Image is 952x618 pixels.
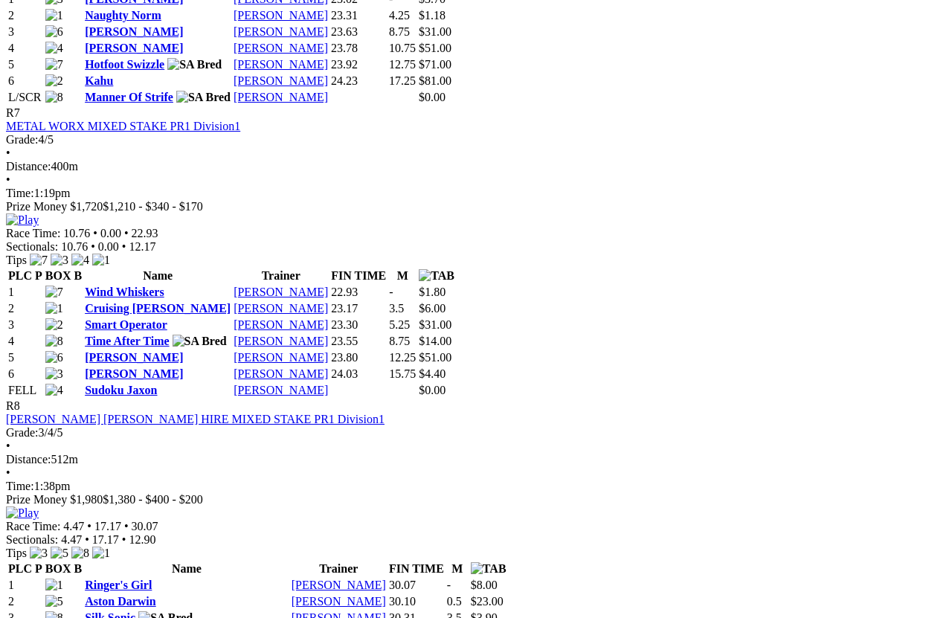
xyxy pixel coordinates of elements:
[6,520,60,532] span: Race Time:
[234,74,328,87] a: [PERSON_NAME]
[389,58,416,71] text: 12.75
[234,318,328,331] a: [PERSON_NAME]
[389,42,416,54] text: 10.75
[7,90,43,105] td: L/SCR
[103,200,203,213] span: $1,210 - $340 - $170
[6,160,51,173] span: Distance:
[63,520,84,532] span: 4.47
[85,367,183,380] a: [PERSON_NAME]
[45,74,63,88] img: 2
[93,227,97,239] span: •
[234,384,328,396] a: [PERSON_NAME]
[7,318,43,332] td: 3
[7,383,43,398] td: FELL
[447,595,462,608] text: 0.5
[61,240,88,253] span: 10.76
[7,41,43,56] td: 4
[234,302,328,315] a: [PERSON_NAME]
[85,302,231,315] a: Cruising [PERSON_NAME]
[63,227,90,239] span: 10.76
[176,91,231,104] img: SA Bred
[419,91,446,103] span: $0.00
[330,285,387,300] td: 22.93
[7,25,43,39] td: 3
[124,520,129,532] span: •
[6,399,20,412] span: R8
[98,240,119,253] span: 0.00
[35,562,42,575] span: P
[6,133,39,146] span: Grade:
[234,351,328,364] a: [PERSON_NAME]
[45,318,63,332] img: 2
[419,58,451,71] span: $71.00
[74,562,82,575] span: B
[6,493,946,506] div: Prize Money $1,980
[389,367,416,380] text: 15.75
[45,595,63,608] img: 5
[6,426,946,440] div: 3/4/5
[7,350,43,365] td: 5
[6,453,51,466] span: Distance:
[100,227,121,239] span: 0.00
[6,506,39,520] img: Play
[6,227,60,239] span: Race Time:
[6,240,58,253] span: Sectionals:
[6,160,946,173] div: 400m
[419,42,451,54] span: $51.00
[292,595,386,608] a: [PERSON_NAME]
[7,74,43,88] td: 6
[234,42,328,54] a: [PERSON_NAME]
[234,25,328,38] a: [PERSON_NAME]
[6,453,946,466] div: 512m
[129,533,155,546] span: 12.90
[84,268,231,283] th: Name
[446,561,469,576] th: M
[45,562,71,575] span: BOX
[6,547,27,559] span: Tips
[45,302,63,315] img: 1
[45,91,63,104] img: 8
[122,533,126,546] span: •
[132,520,158,532] span: 30.07
[234,9,328,22] a: [PERSON_NAME]
[330,8,387,23] td: 23.31
[91,240,95,253] span: •
[7,285,43,300] td: 1
[471,595,504,608] span: $23.00
[85,286,164,298] a: Wind Whiskers
[7,57,43,72] td: 5
[419,74,451,87] span: $81.00
[234,58,328,71] a: [PERSON_NAME]
[7,8,43,23] td: 2
[419,335,451,347] span: $14.00
[330,41,387,56] td: 23.78
[45,579,63,592] img: 1
[330,268,387,283] th: FIN TIME
[447,579,451,591] text: -
[6,106,20,119] span: R7
[6,480,34,492] span: Time:
[45,351,63,364] img: 6
[6,187,34,199] span: Time:
[45,335,63,348] img: 8
[85,595,156,608] a: Aston Darwin
[85,74,113,87] a: Kahu
[45,58,63,71] img: 7
[8,562,32,575] span: PLC
[85,58,164,71] a: Hotfoot Swizzle
[330,367,387,382] td: 24.03
[6,200,946,213] div: Prize Money $1,720
[7,367,43,382] td: 6
[389,351,416,364] text: 12.25
[173,335,227,348] img: SA Bred
[6,213,39,227] img: Play
[291,561,387,576] th: Trainer
[6,187,946,200] div: 1:19pm
[389,302,404,315] text: 3.5
[389,9,410,22] text: 4.25
[389,74,416,87] text: 17.25
[6,426,39,439] span: Grade:
[330,318,387,332] td: 23.30
[388,578,445,593] td: 30.07
[330,25,387,39] td: 23.63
